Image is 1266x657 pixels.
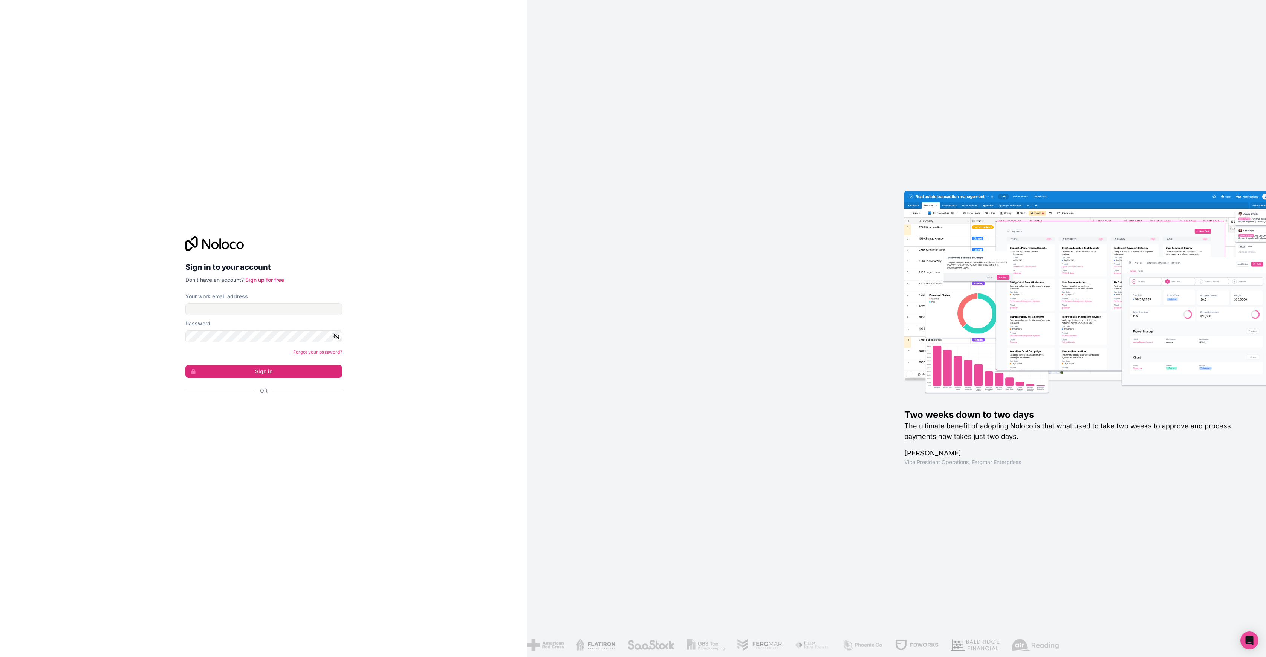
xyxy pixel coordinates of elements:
[627,639,675,651] img: /assets/saastock-C6Zbiodz.png
[895,639,939,651] img: /assets/fdworks-Bi04fVtw.png
[904,448,1242,458] h1: [PERSON_NAME]
[185,303,342,315] input: Email address
[1240,631,1258,649] div: Open Intercom Messenger
[185,260,342,274] h2: Sign in to your account
[687,639,725,651] img: /assets/gbstax-C-GtDUiK.png
[904,421,1242,442] h2: The ultimate benefit of adopting Noloco is that what used to take two weeks to approve and proces...
[185,277,244,283] span: Don't have an account?
[293,349,342,355] a: Forgot your password?
[1012,639,1059,651] img: /assets/airreading-FwAmRzSr.png
[185,320,211,327] label: Password
[951,639,1000,651] img: /assets/baldridge-DxmPIwAm.png
[795,639,830,651] img: /assets/fiera-fwj2N5v4.png
[185,365,342,378] button: Sign in
[245,277,284,283] a: Sign up for free
[260,387,268,394] span: Or
[185,293,248,300] label: Your work email address
[527,639,564,651] img: /assets/american-red-cross-BAupjrZR.png
[904,458,1242,466] h1: Vice President Operations , Fergmar Enterprises
[185,330,342,342] input: Password
[576,639,615,651] img: /assets/flatiron-C8eUkumj.png
[737,639,783,651] img: /assets/fergmar-CudnrXN5.png
[904,409,1242,421] h1: Two weeks down to two days
[1207,639,1243,651] img: /assets/american-red-cross-BAupjrZR.png
[842,639,883,651] img: /assets/phoenix-BREaitsQ.png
